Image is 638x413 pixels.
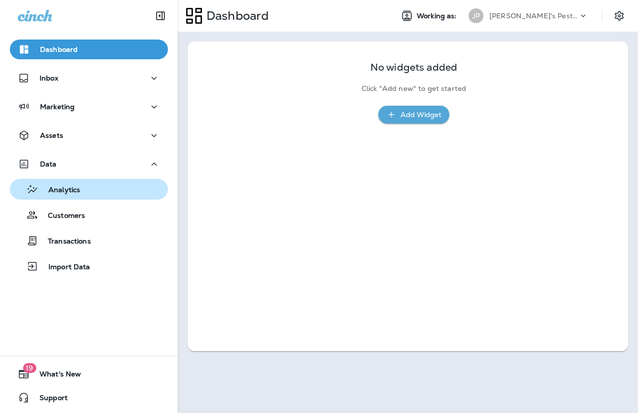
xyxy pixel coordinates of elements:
[39,186,80,195] p: Analytics
[10,256,168,277] button: Import Data
[30,370,81,382] span: What's New
[10,97,168,117] button: Marketing
[30,394,68,406] span: Support
[39,263,90,272] p: Import Data
[10,179,168,200] button: Analytics
[40,45,78,53] p: Dashboard
[400,109,441,121] div: Add Widget
[23,363,36,373] span: 19
[10,230,168,251] button: Transactions
[10,205,168,225] button: Customers
[202,8,269,23] p: Dashboard
[40,74,58,82] p: Inbox
[610,7,628,25] button: Settings
[38,237,91,247] p: Transactions
[38,211,85,221] p: Customers
[10,40,168,59] button: Dashboard
[417,12,459,20] span: Working as:
[469,8,483,23] div: JP
[10,154,168,174] button: Data
[10,388,168,408] button: Support
[10,125,168,145] button: Assets
[10,68,168,88] button: Inbox
[370,63,457,72] p: No widgets added
[361,84,466,93] p: Click "Add new" to get started
[40,131,63,139] p: Assets
[10,364,168,384] button: 19What's New
[147,6,174,26] button: Collapse Sidebar
[40,160,57,168] p: Data
[40,103,75,111] p: Marketing
[489,12,578,20] p: [PERSON_NAME]'s Pest Control - [GEOGRAPHIC_DATA]
[378,106,449,124] button: Add Widget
